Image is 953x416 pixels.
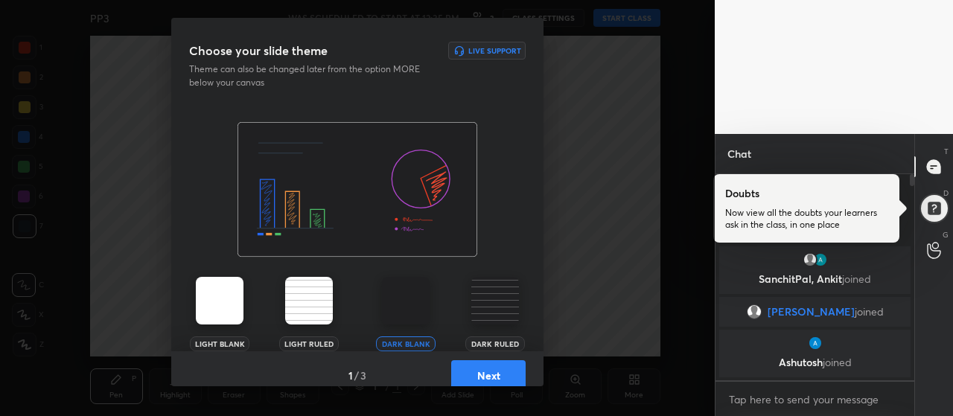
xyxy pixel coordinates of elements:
[189,42,328,60] h3: Choose your slide theme
[803,252,817,267] img: default.png
[808,336,823,351] img: thumbnail.jpg
[238,122,477,257] img: darkThemeBanner.f801bae7.svg
[196,277,243,324] img: lightTheme.5bb83c5b.svg
[823,355,852,369] span: joined
[382,277,430,324] img: darkTheme.aa1caeba.svg
[728,273,902,285] p: SanchitPal, Ankit
[465,336,525,351] div: Dark Ruled
[354,368,359,383] h4: /
[747,304,762,319] img: default.png
[943,188,949,199] p: D
[468,47,521,54] h6: Live Support
[348,368,353,383] h4: 1
[376,336,436,351] div: Dark Blank
[943,229,949,240] p: G
[768,306,855,318] span: [PERSON_NAME]
[842,272,871,286] span: joined
[471,277,519,324] img: darkRuledTheme.359fb5fd.svg
[285,277,333,324] img: lightRuledTheme.002cd57a.svg
[360,368,366,383] h4: 3
[451,360,526,390] button: Next
[190,336,249,351] div: Light Blank
[944,146,949,157] p: T
[189,63,430,89] p: Theme can also be changed later from the option MORE below your canvas
[715,243,914,380] div: grid
[279,336,339,351] div: Light Ruled
[728,356,902,368] p: Ashutosh
[813,252,828,267] img: thumbnail.jpg
[715,134,763,173] p: Chat
[855,306,884,318] span: joined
